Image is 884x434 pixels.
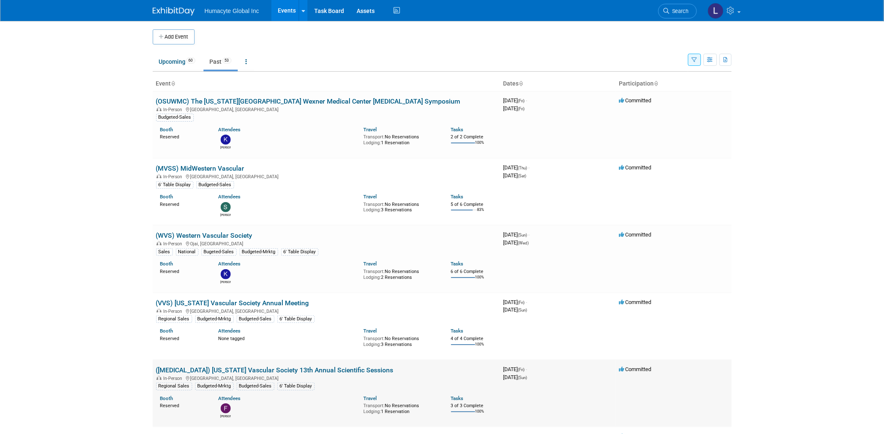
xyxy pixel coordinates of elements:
span: - [529,231,530,238]
div: No Reservations 1 Reservation [364,133,438,146]
div: Budgeted-Sales [237,315,274,323]
span: (Wed) [518,241,529,245]
div: Regional Sales [156,382,192,390]
a: Search [658,4,697,18]
span: In-Person [164,309,185,314]
img: ExhibitDay [153,7,195,16]
div: Budgeted-Mrktg [240,248,278,256]
img: In-Person Event [156,376,162,380]
div: Kimberly VanderMeer [220,145,231,150]
td: 100% [475,140,485,152]
a: Attendees [218,328,240,334]
img: In-Person Event [156,174,162,178]
div: [GEOGRAPHIC_DATA], [GEOGRAPHIC_DATA] [156,374,497,381]
span: (Sun) [518,233,527,237]
span: (Sat) [518,174,527,178]
span: Committed [619,231,652,238]
span: In-Person [164,241,185,247]
a: Booth [160,261,173,267]
div: Budgeted-Sales [196,181,234,189]
span: Committed [619,97,652,104]
a: Travel [364,194,377,200]
span: [DATE] [503,366,527,372]
img: In-Person Event [156,107,162,111]
div: Budgeted-Sales [156,114,194,121]
a: Travel [364,261,377,267]
span: Transport: [364,269,385,274]
a: Tasks [451,328,464,334]
a: Booth [160,194,173,200]
img: Kimberly VanderMeer [221,135,231,145]
span: (Fri) [518,99,525,103]
a: Booth [160,127,173,133]
div: National [176,248,198,256]
a: Sort by Start Date [519,80,523,87]
div: No Reservations 3 Reservations [364,200,438,213]
th: Dates [500,77,616,91]
div: 3 of 3 Complete [451,403,497,409]
div: Budgeted-Mrktg [195,382,234,390]
span: [DATE] [503,164,530,171]
a: Tasks [451,395,464,401]
a: Attendees [218,395,240,401]
span: Transport: [364,336,385,341]
span: [DATE] [503,231,530,238]
span: [DATE] [503,299,527,305]
div: Reserved [160,200,206,208]
a: ([MEDICAL_DATA]) [US_STATE] Vascular Society 13th Annual Scientific Sessions [156,366,394,374]
a: Past53 [203,54,238,70]
div: Fulton Velez [220,413,231,418]
span: Lodging: [364,140,381,146]
a: Tasks [451,194,464,200]
span: (Fri) [518,300,525,305]
a: Travel [364,127,377,133]
span: 60 [186,57,196,64]
div: No Reservations 2 Reservations [364,267,438,280]
img: Linda Hamilton [708,3,724,19]
span: 53 [222,57,232,64]
span: (Fri) [518,107,525,111]
th: Participation [616,77,732,91]
div: Kimberly VanderMeer [220,279,231,284]
a: Upcoming60 [153,54,202,70]
a: Sort by Event Name [171,80,175,87]
td: 83% [477,208,485,219]
a: (VVS) [US_STATE] Vascular Society Annual Meeting [156,299,309,307]
div: No Reservations 1 Reservation [364,401,438,414]
div: Reserved [160,267,206,275]
div: Bugeted-Sales [201,248,237,256]
a: Tasks [451,127,464,133]
a: (OSUWMC) The [US_STATE][GEOGRAPHIC_DATA] Wexner Medical Center [MEDICAL_DATA] Symposium [156,97,461,105]
span: (Sun) [518,375,527,380]
div: [GEOGRAPHIC_DATA], [GEOGRAPHIC_DATA] [156,106,497,112]
span: [DATE] [503,97,527,104]
div: 6' Table Display [156,181,193,189]
span: Committed [619,299,652,305]
span: Lodging: [364,207,381,213]
td: 100% [475,342,485,353]
div: 4 of 4 Complete [451,336,497,342]
a: Travel [364,328,377,334]
div: 2 of 2 Complete [451,134,497,140]
span: Search [670,8,689,14]
span: - [529,164,530,171]
div: Reserved [160,401,206,409]
td: 100% [475,275,485,286]
span: - [526,97,527,104]
img: Kimberly VanderMeer [221,269,231,279]
div: Regional Sales [156,315,192,323]
div: 6 of 6 Complete [451,269,497,275]
span: In-Person [164,376,185,381]
div: [GEOGRAPHIC_DATA], [GEOGRAPHIC_DATA] [156,307,497,314]
th: Event [153,77,500,91]
span: - [526,299,527,305]
div: 5 of 6 Complete [451,202,497,208]
div: Ojai, [GEOGRAPHIC_DATA] [156,240,497,247]
img: Sophia Bou-Ghannam [221,202,231,212]
a: Attendees [218,194,240,200]
button: Add Event [153,29,195,44]
span: Transport: [364,403,385,408]
div: [GEOGRAPHIC_DATA], [GEOGRAPHIC_DATA] [156,173,497,179]
div: 6' Table Display [277,315,315,323]
span: [DATE] [503,374,527,380]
